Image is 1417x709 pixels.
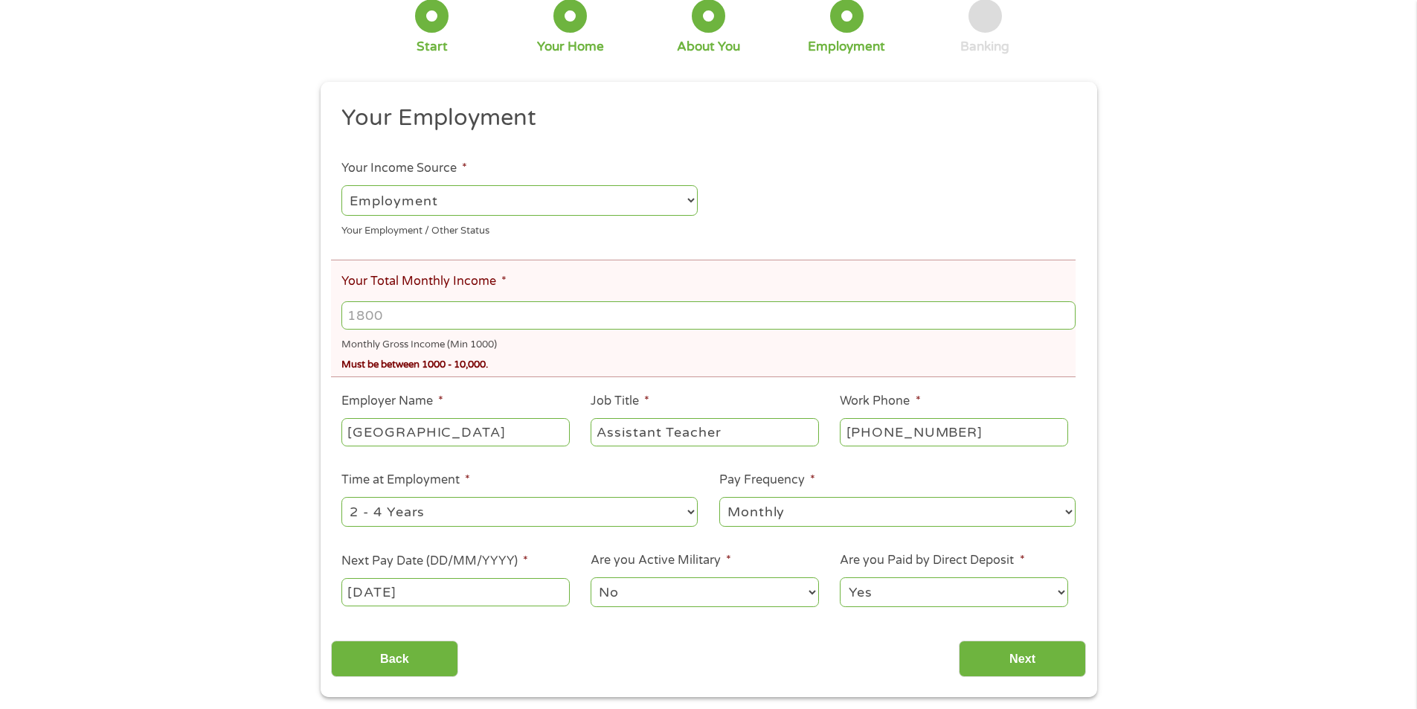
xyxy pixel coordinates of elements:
input: 1800 [341,301,1075,330]
div: Your Home [537,39,604,55]
div: Employment [808,39,885,55]
label: Your Income Source [341,161,467,176]
input: Walmart [341,418,569,446]
div: About You [677,39,740,55]
label: Are you Paid by Direct Deposit [840,553,1024,568]
label: Job Title [591,394,649,409]
label: Next Pay Date (DD/MM/YYYY) [341,554,528,569]
label: Employer Name [341,394,443,409]
label: Work Phone [840,394,920,409]
input: Cashier [591,418,818,446]
label: Pay Frequency [719,472,815,488]
div: Must be between 1000 - 10,000. [341,353,1075,373]
div: Your Employment / Other Status [341,218,698,238]
div: Start [417,39,448,55]
input: ---Click Here for Calendar --- [341,578,569,606]
div: Banking [960,39,1009,55]
div: Monthly Gross Income (Min 1000) [341,333,1075,353]
input: Back [331,641,458,677]
label: Your Total Monthly Income [341,274,507,289]
input: (231) 754-4010 [840,418,1067,446]
h2: Your Employment [341,103,1064,133]
input: Next [959,641,1086,677]
label: Are you Active Military [591,553,731,568]
label: Time at Employment [341,472,470,488]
